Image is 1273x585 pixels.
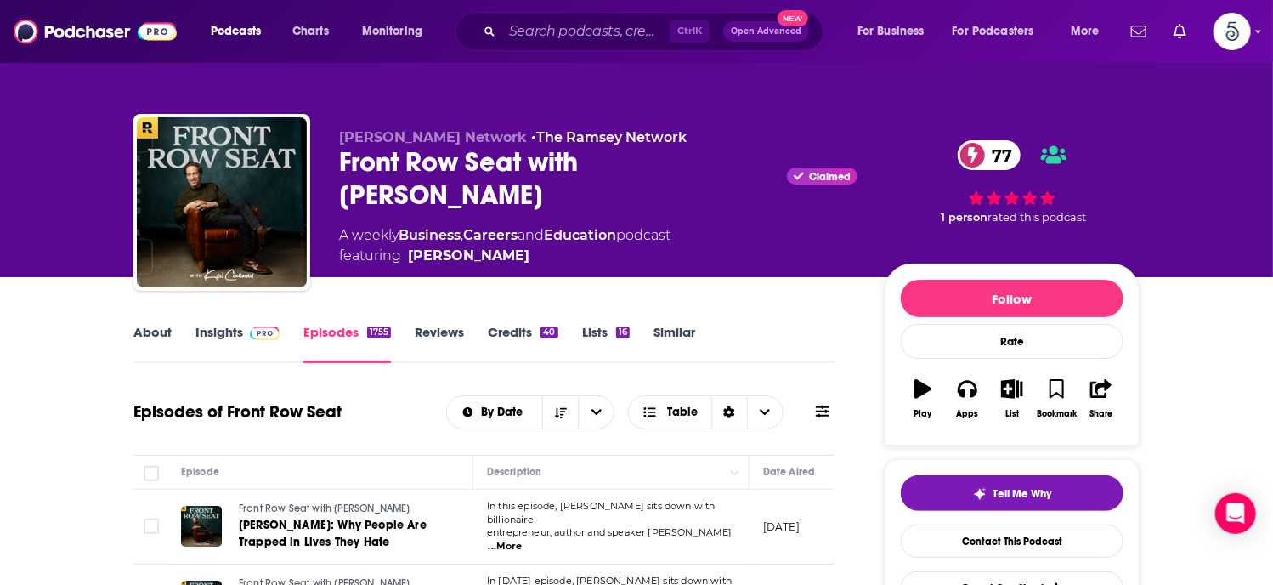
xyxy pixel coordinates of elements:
span: Claimed [809,173,851,181]
span: Logged in as Spiral5-G2 [1214,13,1251,50]
span: 77 [975,140,1021,170]
span: Open Advanced [731,27,801,36]
div: Search podcasts, credits, & more... [472,12,840,51]
h2: Choose List sort [446,395,615,429]
p: [DATE] [763,520,800,534]
span: [PERSON_NAME]: Why People Are Trapped in Lives They Hate [239,518,427,549]
img: Front Row Seat with Ken Coleman [137,117,307,287]
button: Open AdvancedNew [723,21,809,42]
a: InsightsPodchaser Pro [195,324,280,363]
span: In this episode, [PERSON_NAME] sits down with billionaire [487,500,716,525]
a: Episodes1755 [303,324,391,363]
div: 40 [540,327,557,338]
button: Bookmark [1034,368,1078,429]
div: Bookmark [1037,409,1077,419]
span: Podcasts [211,20,261,43]
div: List [1005,409,1019,419]
a: 77 [958,140,1021,170]
button: Apps [945,368,989,429]
a: Show notifications dropdown [1124,17,1153,46]
span: ...More [489,540,523,554]
span: Table [667,406,698,418]
span: 1 person [941,211,987,224]
button: open menu [199,18,283,45]
div: Open Intercom Messenger [1215,493,1256,534]
button: List [990,368,1034,429]
img: User Profile [1214,13,1251,50]
img: Podchaser - Follow, Share and Rate Podcasts [14,15,177,48]
div: Apps [957,409,979,419]
span: [PERSON_NAME] Network [339,129,527,145]
span: Charts [292,20,329,43]
div: Play [914,409,932,419]
a: Business [399,227,461,243]
button: tell me why sparkleTell Me Why [901,475,1123,511]
a: Charts [281,18,339,45]
span: rated this podcast [987,211,1086,224]
button: Follow [901,280,1123,317]
a: About [133,324,172,363]
a: Education [544,227,616,243]
div: Sort Direction [711,396,747,429]
span: Monitoring [362,20,422,43]
span: Ctrl K [670,20,710,43]
span: New [778,10,808,26]
button: open menu [846,18,946,45]
a: [PERSON_NAME]: Why People Are Trapped in Lives They Hate [239,517,443,551]
button: Sort Direction [542,396,578,429]
img: Podchaser Pro [250,327,280,340]
button: Choose View [628,395,784,429]
a: Front Row Seat with [PERSON_NAME] [239,502,443,517]
span: More [1071,20,1100,43]
button: Column Actions [725,463,745,483]
span: Tell Me Why [993,487,1052,501]
span: Toggle select row [144,519,159,534]
span: By Date [481,406,529,418]
a: Ken Coleman [408,246,529,266]
div: 77 1 personrated this podcast [885,129,1140,236]
a: The Ramsey Network [536,129,687,145]
div: 16 [616,327,630,338]
span: , [461,227,463,243]
button: open menu [1059,18,1121,45]
div: 1755 [367,327,391,338]
input: Search podcasts, credits, & more... [502,18,670,45]
span: • [531,129,687,145]
a: Reviews [415,324,464,363]
button: Share [1079,368,1123,429]
div: Episode [181,462,219,482]
a: Credits40 [488,324,557,363]
h1: Episodes of Front Row Seat [133,401,342,423]
div: Share [1089,409,1112,419]
span: entrepreneur, author and speaker [PERSON_NAME] [487,526,733,538]
a: Careers [463,227,518,243]
button: open menu [447,406,543,418]
a: Show notifications dropdown [1167,17,1193,46]
a: Similar [653,324,695,363]
button: open menu [578,396,614,429]
button: Play [901,368,945,429]
div: Description [487,462,541,482]
img: tell me why sparkle [973,487,987,501]
button: open menu [350,18,444,45]
span: featuring [339,246,670,266]
span: Front Row Seat with [PERSON_NAME] [239,503,410,514]
a: Contact This Podcast [901,525,1123,558]
div: Rate [901,324,1123,359]
button: open menu [942,18,1059,45]
span: For Business [857,20,925,43]
span: and [518,227,544,243]
a: Lists16 [582,324,630,363]
span: For Podcasters [953,20,1034,43]
div: Date Aired [763,462,815,482]
button: Show profile menu [1214,13,1251,50]
div: A weekly podcast [339,225,670,266]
